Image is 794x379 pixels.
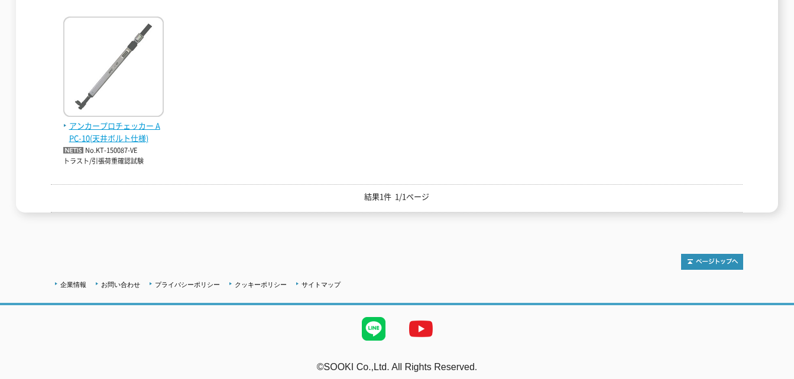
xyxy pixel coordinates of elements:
img: トップページへ [681,254,743,270]
span: アンカープロチェッカー APC-10(天井ボルト仕様) [63,120,164,145]
p: トラスト/引張荷重確認試験 [63,156,164,166]
p: No.KT-150087-VE [63,145,164,157]
img: APC-10(天井ボルト仕様) [63,17,164,120]
a: お問い合わせ [101,281,140,288]
img: YouTube [397,305,445,352]
a: プライバシーポリシー [155,281,220,288]
img: LINE [350,305,397,352]
a: 企業情報 [60,281,86,288]
a: サイトマップ [302,281,341,288]
p: 結果1件 1/1ページ [51,191,743,203]
a: クッキーポリシー [235,281,287,288]
a: アンカープロチェッカー APC-10(天井ボルト仕様) [63,107,164,144]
